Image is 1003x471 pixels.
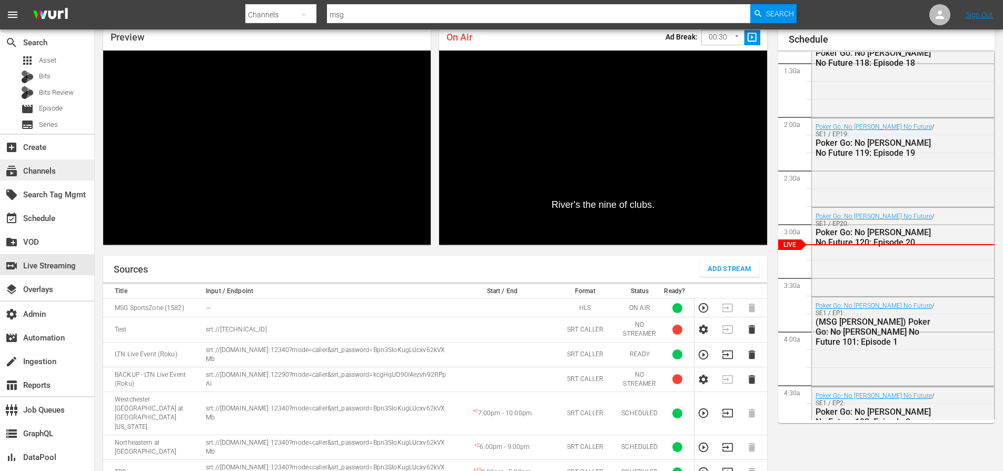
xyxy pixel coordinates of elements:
[103,51,431,245] div: Video Player
[698,374,709,385] button: Configure
[5,283,18,296] span: Overlays
[5,451,18,464] span: DataPool
[452,392,552,435] td: 7:00pm - 10:00pm
[552,367,618,392] td: SRT CALLER
[5,259,18,272] span: Live Streaming
[746,32,758,44] span: slideshow_sharp
[700,261,759,277] button: Add Stream
[21,71,34,83] div: Bits
[103,299,203,317] td: MSG SportsZone (1582)
[39,71,51,82] span: Bits
[25,3,76,27] img: ans4CAIJ8jUAAAAAAAAAAAAAAAAAAAAAAAAgQb4GAAAAAAAAAAAAAAAAAAAAAAAAJMjXAAAAAAAAAAAAAAAAAAAAAAAAgAT5G...
[39,119,58,130] span: Series
[618,342,661,367] td: READY
[452,284,552,299] th: Start / End
[618,299,661,317] td: ON AIR
[473,408,478,414] sup: + 1
[816,392,942,427] div: / SE1 / EP2:
[618,392,661,435] td: SCHEDULED
[701,27,744,47] div: 00:30
[552,299,618,317] td: HLS
[666,33,698,41] p: Ad Break:
[552,317,618,342] td: SRT CALLER
[698,407,709,419] button: Preview Stream
[552,342,618,367] td: SRT CALLER
[39,103,63,114] span: Episode
[206,370,449,388] p: srt://[DOMAIN_NAME]:12290?mode=caller&srt_password=kcgHqUO90l4ezvh92RPpAi
[766,4,794,23] span: Search
[708,263,751,275] span: Add Stream
[816,123,932,131] a: Poker Go: No [PERSON_NAME] No Future
[816,392,932,399] a: Poker Go: No [PERSON_NAME] No Future
[103,284,203,299] th: Title
[618,284,661,299] th: Status
[746,374,758,385] button: Delete
[5,355,18,368] span: Ingestion
[5,427,18,440] span: GraphQL
[6,8,19,21] span: menu
[446,32,472,43] span: On Air
[5,212,18,225] span: Schedule
[5,188,18,201] span: Search Tag Mgmt
[474,443,480,448] sup: + 2
[789,34,995,45] h1: Schedule
[722,442,733,453] button: Transition
[816,302,942,347] div: / SE1 / EP1:
[966,11,993,19] a: Sign Out
[39,55,56,66] span: Asset
[5,36,18,49] span: Search
[439,51,767,245] div: Video Player
[816,123,942,158] div: / SE1 / EP19:
[206,438,449,456] p: srt://[DOMAIN_NAME]:12340?mode=caller&srt_password=Bpn3SIoKugLUcxv62kVXMb
[750,4,797,23] button: Search
[698,349,709,360] button: Preview Stream
[114,264,148,275] h1: Sources
[746,349,758,360] button: Delete
[552,284,618,299] th: Format
[206,325,449,334] p: srt://[TECHNICAL_ID]
[103,342,203,367] td: LTN Live Event (Roku)
[452,435,552,459] td: 6:00pm - 9:00pm
[111,32,144,43] span: Preview
[39,87,74,98] span: Bits Review
[816,302,932,309] a: Poker Go: No [PERSON_NAME] No Future
[816,317,942,347] div: (MSG [PERSON_NAME]) Poker Go: No [PERSON_NAME] No Future 101: Episode 1
[203,284,452,299] th: Input / Endpoint
[203,299,452,317] td: ---
[816,407,942,427] div: Poker Go: No [PERSON_NAME] No Future 102: Episode 2
[5,332,18,344] span: Automation
[5,404,18,416] span: Job Queues
[103,317,203,342] td: Test
[816,227,942,247] div: Poker Go: No [PERSON_NAME] No Future 120: Episode 20
[552,392,618,435] td: SRT CALLER
[816,48,942,68] div: Poker Go: No [PERSON_NAME] No Future 118: Episode 18
[816,138,942,158] div: Poker Go: No [PERSON_NAME] No Future 119: Episode 19
[5,308,18,320] span: Admin
[698,302,709,314] button: Preview Stream
[5,165,18,177] span: Channels
[816,213,942,247] div: / SE1 / EP20:
[5,141,18,154] span: Create
[21,118,34,131] span: Series
[21,86,34,99] div: Bits Review
[103,392,203,435] td: Westchester [GEOGRAPHIC_DATA] at [GEOGRAPHIC_DATA][US_STATE]
[661,284,694,299] th: Ready?
[698,324,709,335] button: Configure
[5,236,18,248] span: VOD
[746,324,758,335] button: Delete
[618,435,661,459] td: SCHEDULED
[103,367,203,392] td: BACKUP - LTN Live Event (Roku)
[722,349,733,360] button: Transition
[552,435,618,459] td: SRT CALLER
[816,213,932,220] a: Poker Go: No [PERSON_NAME] No Future
[618,367,661,392] td: NO STREAMER
[206,346,449,364] p: srt://[DOMAIN_NAME]:12340?mode=caller&srt_password=Bpn3SIoKugLUcxv62kVXMb
[5,379,18,392] span: Reports
[21,54,34,67] span: Asset
[103,435,203,459] td: Northeastern at [GEOGRAPHIC_DATA]
[618,317,661,342] td: NO STREAMER
[722,407,733,419] button: Transition
[206,404,449,422] p: srt://[DOMAIN_NAME]:12340?mode=caller&srt_password=Bpn3SIoKugLUcxv62kVXMb
[21,103,34,115] span: Episode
